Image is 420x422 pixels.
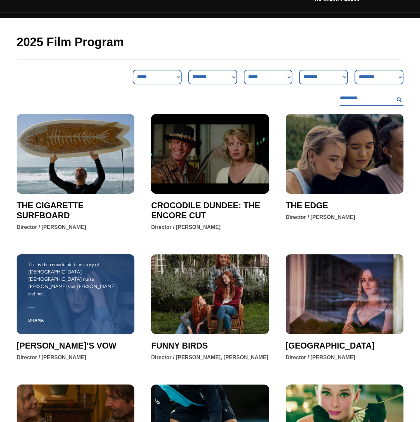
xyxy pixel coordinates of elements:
select: Venue Filter [244,70,293,84]
div: This is the remarkable true story of [DEMOGRAPHIC_DATA] [DEMOGRAPHIC_DATA] nurse [PERSON_NAME] Gu... [28,261,123,297]
span: Drama [28,313,44,328]
select: Country Filter [299,70,348,84]
a: [PERSON_NAME]’S VOW [17,341,116,351]
div: Director / [PERSON_NAME] [286,354,355,361]
select: Sort filter [188,70,237,84]
input: Search Filter [340,91,394,106]
div: Director / [PERSON_NAME] [286,214,355,221]
a: FUNNY BIRDS [151,341,208,351]
a: CROCODILE DUNDEE: THE ENCORE CUT [151,200,269,220]
a: THE EDGE [286,200,328,210]
a: [GEOGRAPHIC_DATA] [286,341,374,351]
div: Director / [PERSON_NAME] [17,354,86,361]
div: Director / [PERSON_NAME] [17,224,86,231]
a: THE CIGARETTE SURFBOARD [17,200,134,220]
h2: 2025 Film Program [17,35,403,50]
div: Director / [PERSON_NAME], [PERSON_NAME] [151,354,268,361]
select: Language [354,70,403,84]
select: Genre Filter [133,70,182,84]
div: Director / [PERSON_NAME] [151,224,220,231]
